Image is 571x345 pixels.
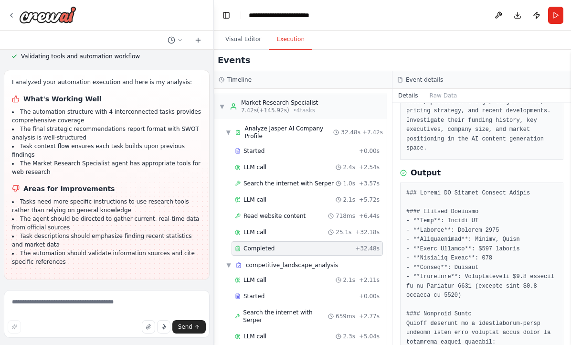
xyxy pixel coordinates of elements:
[243,147,264,155] span: Started
[359,180,380,187] span: + 3.57s
[343,333,355,340] span: 2.3s
[218,54,250,67] h2: Events
[359,292,380,300] span: + 0.00s
[355,245,380,252] span: + 32.48s
[12,249,201,266] li: The automation should validate information sources and cite specific references
[12,142,201,159] li: Task context flow ensures each task builds upon previous findings
[245,125,334,140] span: Analyze Jasper AI Company Profile
[269,30,312,50] button: Execution
[343,180,355,187] span: 1.0s
[12,108,201,125] li: The automation structure with 4 interconnected tasks provides comprehensive coverage
[293,107,315,114] span: • 4 task s
[243,292,264,300] span: Started
[359,196,380,204] span: + 5.72s
[142,320,155,334] button: Upload files
[243,228,266,236] span: LLM call
[246,261,338,269] span: competitive_landscape_analysis
[241,99,318,107] div: Market Research Specialist
[362,129,383,136] span: + 7.42s
[243,309,328,324] span: Search the internet with Serper
[406,88,557,153] pre: Research and analyze Jasper AI's business model, product offerings, target market, pricing strate...
[392,89,424,102] button: Details
[190,34,206,46] button: Start a new chat
[243,180,334,187] span: Search the internet with Serper
[411,167,441,179] h3: Output
[243,245,275,252] span: Completed
[21,53,140,60] span: Validating tools and automation workflow
[359,313,380,320] span: + 2.77s
[336,228,351,236] span: 25.1s
[406,76,443,84] h3: Event details
[359,276,380,284] span: + 2.11s
[12,232,201,249] li: Task descriptions should emphasize finding recent statistics and market data
[172,320,206,334] button: Send
[8,320,21,334] button: Improve this prompt
[12,184,201,194] h1: Areas for Improvements
[19,6,76,23] img: Logo
[226,129,231,136] span: ▼
[220,9,233,22] button: Hide left sidebar
[343,163,355,171] span: 2.4s
[226,261,232,269] span: ▼
[157,320,170,334] button: Click to speak your automation idea
[164,34,187,46] button: Switch to previous chat
[219,103,225,110] span: ▼
[12,94,201,104] h1: What's Working Well
[336,212,355,220] span: 718ms
[343,276,355,284] span: 2.1s
[243,212,306,220] span: Read website content
[249,11,333,20] nav: breadcrumb
[359,163,380,171] span: + 2.54s
[243,333,266,340] span: LLM call
[241,107,289,114] span: 7.42s (+145.92s)
[243,276,266,284] span: LLM call
[218,30,269,50] button: Visual Editor
[12,78,201,86] p: I analyzed your automation execution and here is my analysis:
[243,196,266,204] span: LLM call
[227,76,252,84] h3: Timeline
[359,147,380,155] span: + 0.00s
[424,89,463,102] button: Raw Data
[12,215,201,232] li: The agent should be directed to gather current, real-time data from official sources
[243,163,266,171] span: LLM call
[359,212,380,220] span: + 6.44s
[12,159,201,176] li: The Market Research Specialist agent has appropriate tools for web research
[355,228,380,236] span: + 32.18s
[12,125,201,142] li: The final strategic recommendations report format with SWOT analysis is well-structured
[336,313,355,320] span: 659ms
[341,129,360,136] span: 32.48s
[343,196,355,204] span: 2.1s
[178,323,192,331] span: Send
[359,333,380,340] span: + 5.04s
[12,197,201,215] li: Tasks need more specific instructions to use research tools rather than relying on general knowledge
